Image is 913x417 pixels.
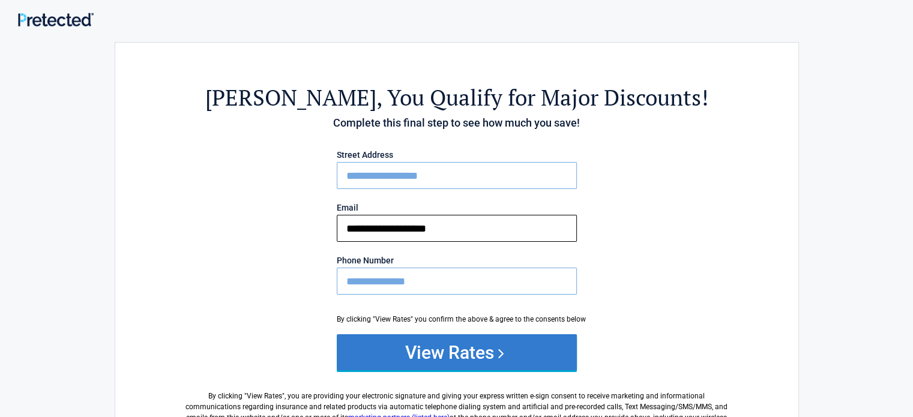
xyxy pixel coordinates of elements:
label: Email [337,203,577,212]
img: Main Logo [18,13,94,26]
h2: , You Qualify for Major Discounts! [181,83,732,112]
span: View Rates [247,392,282,400]
div: By clicking "View Rates" you confirm the above & agree to the consents below [337,314,577,325]
h4: Complete this final step to see how much you save! [181,115,732,131]
label: Street Address [337,151,577,159]
button: View Rates [337,334,577,370]
span: [PERSON_NAME] [205,83,376,112]
label: Phone Number [337,256,577,265]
